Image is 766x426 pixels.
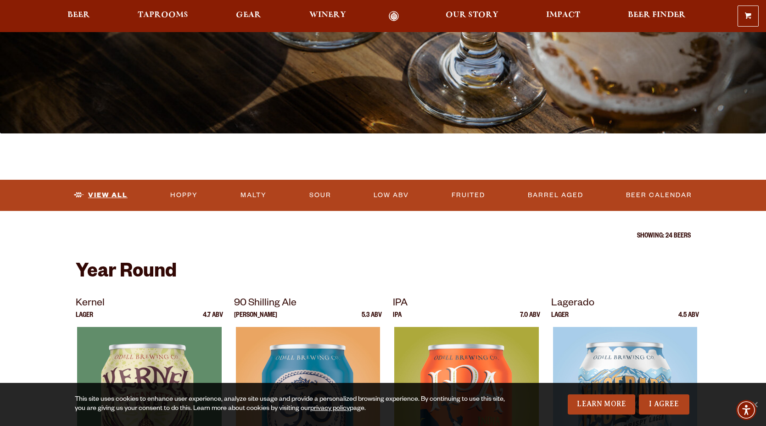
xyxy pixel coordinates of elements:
[622,185,696,206] a: Beer Calendar
[138,11,188,19] span: Taprooms
[62,11,96,22] a: Beer
[310,405,350,413] a: privacy policy
[551,296,699,312] p: Lagerado
[76,312,93,327] p: Lager
[237,185,270,206] a: Malty
[377,11,411,22] a: Odell Home
[440,11,504,22] a: Our Story
[370,185,413,206] a: Low ABV
[167,185,201,206] a: Hoppy
[132,11,194,22] a: Taprooms
[236,11,261,19] span: Gear
[203,312,223,327] p: 4.7 ABV
[524,185,587,206] a: Barrel Aged
[76,233,691,240] p: Showing: 24 Beers
[446,11,498,19] span: Our Story
[520,312,540,327] p: 7.0 ABV
[76,296,224,312] p: Kernel
[628,11,686,19] span: Beer Finder
[540,11,586,22] a: Impact
[76,262,691,284] h2: Year Round
[230,11,267,22] a: Gear
[70,185,131,206] a: View All
[546,11,580,19] span: Impact
[393,312,402,327] p: IPA
[306,185,335,206] a: Sour
[736,400,756,420] div: Accessibility Menu
[393,296,541,312] p: IPA
[67,11,90,19] span: Beer
[568,394,635,415] a: Learn More
[234,296,382,312] p: 90 Shilling Ale
[551,312,569,327] p: Lager
[234,312,277,327] p: [PERSON_NAME]
[362,312,382,327] p: 5.3 ABV
[75,395,507,414] div: This site uses cookies to enhance user experience, analyze site usage and provide a personalized ...
[622,11,692,22] a: Beer Finder
[309,11,346,19] span: Winery
[678,312,699,327] p: 4.5 ABV
[448,185,489,206] a: Fruited
[639,394,689,415] a: I Agree
[303,11,352,22] a: Winery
